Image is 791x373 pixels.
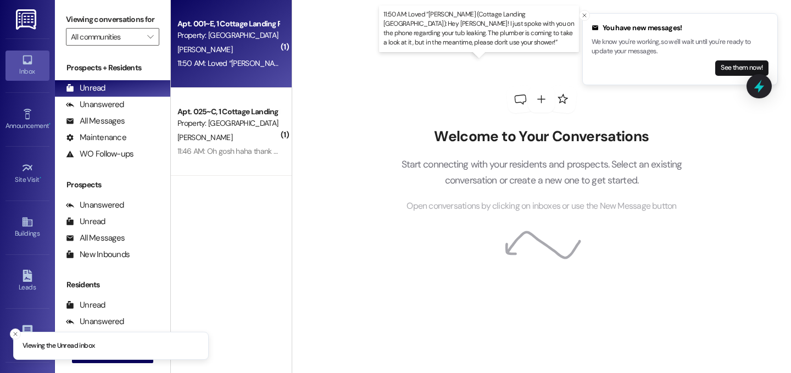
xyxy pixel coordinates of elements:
[147,32,153,41] i: 
[66,199,124,211] div: Unanswered
[66,115,125,127] div: All Messages
[66,148,133,160] div: WO Follow-ups
[177,18,279,30] div: Apt. 001~E, 1 Cottage Landing Properties LLC
[66,82,105,94] div: Unread
[406,199,676,213] span: Open conversations by clicking on inboxes or use the New Message button
[5,51,49,80] a: Inbox
[177,132,232,142] span: [PERSON_NAME]
[66,249,130,260] div: New Inbounds
[579,10,590,21] button: Close toast
[715,60,768,76] button: See them now!
[66,99,124,110] div: Unanswered
[383,10,575,48] p: 11:50 AM: Loved “[PERSON_NAME] (Cottage Landing [GEOGRAPHIC_DATA]): Hey [PERSON_NAME]! I just spo...
[10,329,21,339] button: Close toast
[49,120,51,128] span: •
[66,216,105,227] div: Unread
[55,179,170,191] div: Prospects
[385,128,699,146] h2: Welcome to Your Conversations
[66,299,105,311] div: Unread
[177,118,279,129] div: Property: [GEOGRAPHIC_DATA] [GEOGRAPHIC_DATA]
[66,232,125,244] div: All Messages
[55,279,170,291] div: Residents
[177,106,279,118] div: Apt. 025~C, 1 Cottage Landing Properties LLC
[5,213,49,242] a: Buildings
[385,157,699,188] p: Start connecting with your residents and prospects. Select an existing conversation or create a n...
[66,316,124,327] div: Unanswered
[5,159,49,188] a: Site Visit •
[23,341,94,351] p: Viewing the Unread inbox
[5,266,49,296] a: Leads
[177,146,287,156] div: 11:46 AM: Oh gosh haha thank you!
[55,62,170,74] div: Prospects + Residents
[592,37,768,57] p: We know you're working, so we'll wait until you're ready to update your messages.
[66,11,159,28] label: Viewing conversations for
[177,30,279,41] div: Property: [GEOGRAPHIC_DATA] [GEOGRAPHIC_DATA]
[5,321,49,350] a: Templates •
[66,132,126,143] div: Maintenance
[71,28,142,46] input: All communities
[592,23,768,34] div: You have new messages!
[40,174,41,182] span: •
[177,44,232,54] span: [PERSON_NAME]
[16,9,38,30] img: ResiDesk Logo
